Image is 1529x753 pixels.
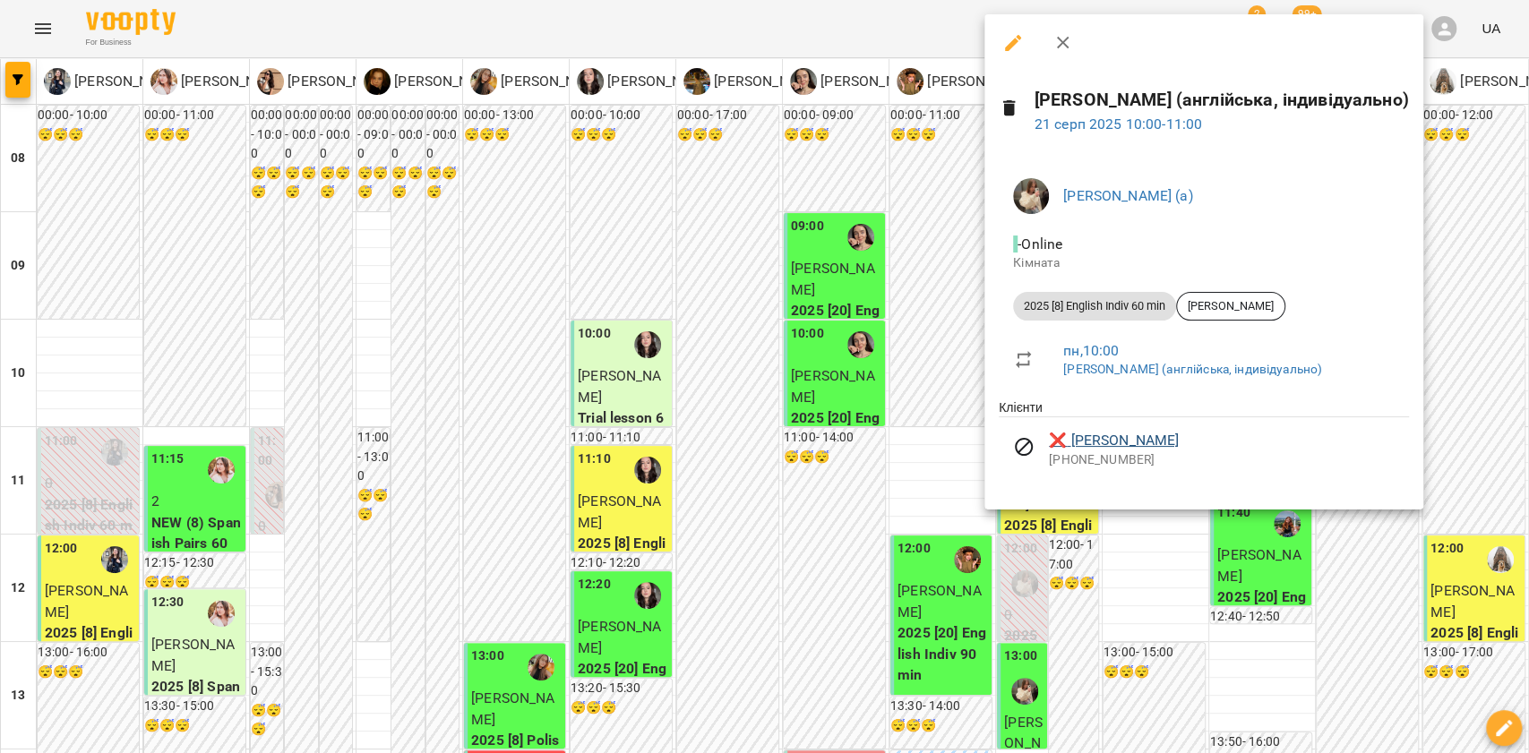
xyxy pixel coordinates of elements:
[1049,430,1179,451] a: ❌ [PERSON_NAME]
[1049,451,1409,469] p: [PHONE_NUMBER]
[1013,235,1066,252] span: - Online
[1013,178,1049,214] img: 94e0d620695d881c8d1e73f0a4fd9b36.jpeg
[1063,362,1322,376] a: [PERSON_NAME] (англійська, індивідуально)
[1063,187,1193,204] a: [PERSON_NAME] (а)
[999,398,1409,488] ul: Клієнти
[1176,292,1285,321] div: [PERSON_NAME]
[1177,298,1284,314] span: [PERSON_NAME]
[1035,86,1409,114] h6: [PERSON_NAME] (англійська, індивідуально)
[1013,254,1395,272] p: Кімната
[1035,116,1203,133] a: 21 серп 2025 10:00-11:00
[1063,342,1119,359] a: пн , 10:00
[1013,298,1176,314] span: 2025 [8] English Indiv 60 min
